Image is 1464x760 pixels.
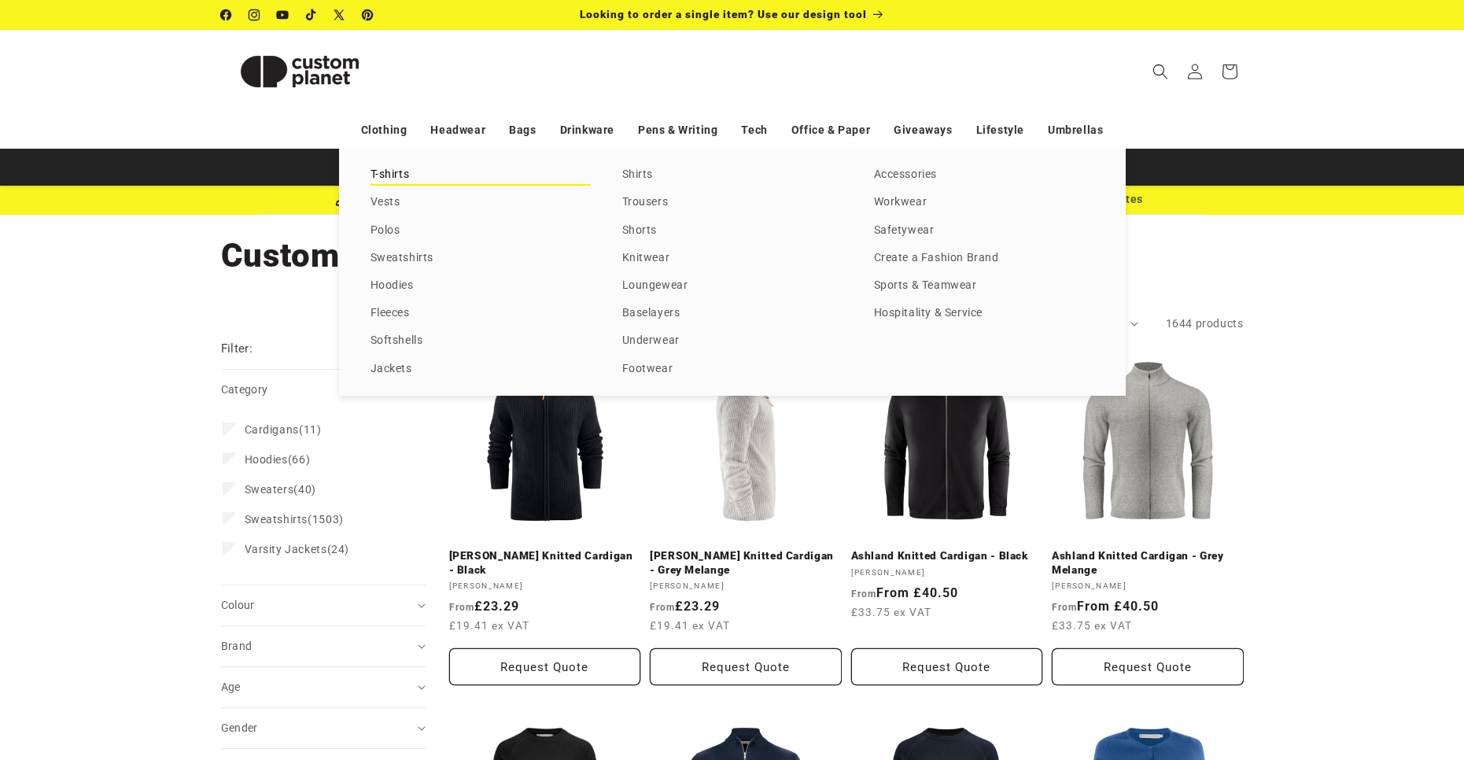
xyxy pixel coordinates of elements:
[221,681,241,693] span: Age
[221,640,253,652] span: Brand
[622,275,843,297] a: Loungewear
[245,542,349,556] span: (24)
[221,708,426,748] summary: Gender (0 selected)
[449,648,641,685] button: Request Quote
[622,303,843,324] a: Baselayers
[851,648,1043,685] button: Request Quote
[221,626,426,666] summary: Brand (0 selected)
[1052,549,1244,577] a: Ashland Knitted Cardigan - Grey Melange
[245,423,299,436] span: Cardigans
[221,36,378,107] img: Custom Planet
[221,585,426,625] summary: Colour (0 selected)
[1052,648,1244,685] button: Request Quote
[622,359,843,380] a: Footwear
[580,8,867,20] span: Looking to order a single item? Use our design tool
[221,599,255,611] span: Colour
[650,549,842,577] a: [PERSON_NAME] Knitted Cardigan - Grey Melange
[221,721,258,734] span: Gender
[622,330,843,352] a: Underwear
[874,275,1094,297] a: Sports & Teamwear
[371,248,591,269] a: Sweatshirts
[430,116,485,144] a: Headwear
[874,220,1094,242] a: Safetywear
[245,512,344,526] span: (1503)
[874,192,1094,213] a: Workwear
[221,667,426,707] summary: Age (0 selected)
[874,303,1094,324] a: Hospitality & Service
[245,482,316,496] span: (40)
[622,164,843,186] a: Shirts
[371,275,591,297] a: Hoodies
[1143,54,1178,89] summary: Search
[509,116,536,144] a: Bags
[851,549,1043,563] a: Ashland Knitted Cardigan - Black
[1201,590,1464,760] iframe: Chat Widget
[245,452,311,467] span: (66)
[560,116,614,144] a: Drinkware
[245,513,308,526] span: Sweatshirts
[650,648,842,685] button: Request Quote
[371,164,591,186] a: T-shirts
[874,248,1094,269] a: Create a Fashion Brand
[791,116,870,144] a: Office & Paper
[874,164,1094,186] a: Accessories
[361,116,407,144] a: Clothing
[741,116,767,144] a: Tech
[976,116,1024,144] a: Lifestyle
[371,192,591,213] a: Vests
[371,359,591,380] a: Jackets
[245,422,322,437] span: (11)
[1048,116,1103,144] a: Umbrellas
[371,220,591,242] a: Polos
[622,192,843,213] a: Trousers
[449,549,641,577] a: [PERSON_NAME] Knitted Cardigan - Black
[245,483,294,496] span: Sweaters
[245,543,327,555] span: Varsity Jackets
[371,330,591,352] a: Softshells
[894,116,952,144] a: Giveaways
[245,453,288,466] span: Hoodies
[371,303,591,324] a: Fleeces
[622,220,843,242] a: Shorts
[622,248,843,269] a: Knitwear
[638,116,717,144] a: Pens & Writing
[215,30,384,113] a: Custom Planet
